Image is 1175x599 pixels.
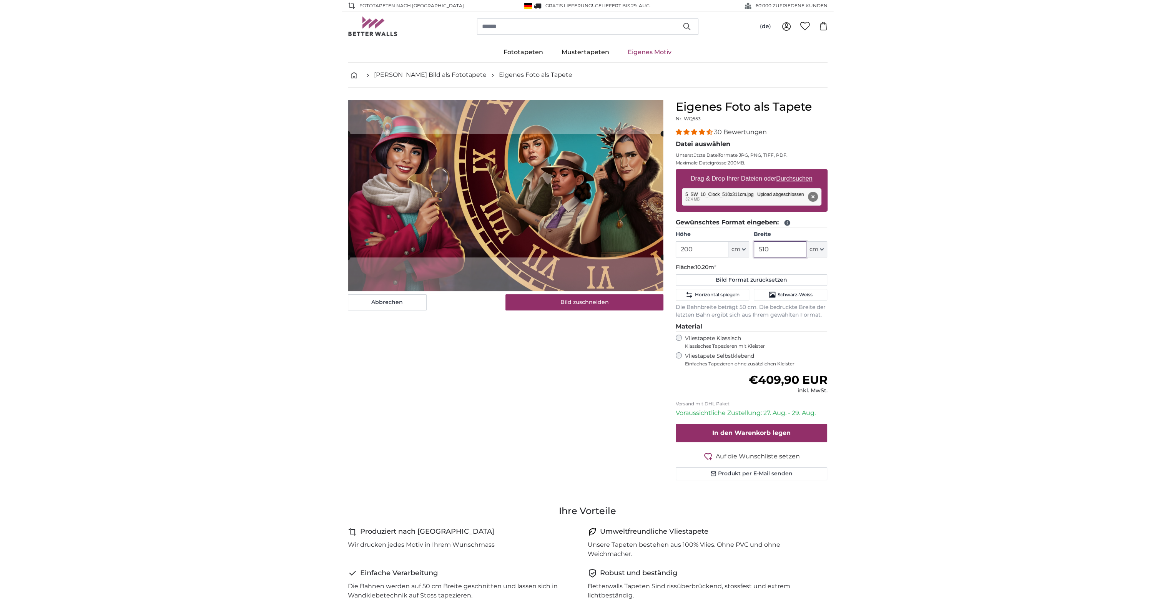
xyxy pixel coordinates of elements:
span: cm [731,246,740,253]
span: Geliefert bis 29. Aug. [595,3,651,8]
p: Voraussichtliche Zustellung: 27. Aug. - 29. Aug. [676,408,828,418]
img: Deutschland [524,3,532,9]
h4: Robust und beständig [600,568,677,579]
span: Schwarz-Weiss [778,292,813,298]
h4: Umweltfreundliche Vliestapete [600,526,708,537]
label: Höhe [676,231,749,238]
p: Wir drucken jedes Motiv in Ihrem Wunschmass [348,540,495,549]
a: Eigenes Foto als Tapete [499,70,572,80]
span: €409,90 EUR [748,373,827,387]
button: Bild Format zurücksetzen [676,274,828,286]
span: In den Warenkorb legen [712,429,791,436]
p: Versand mit DHL Paket [676,401,828,407]
span: GRATIS Lieferung! [545,3,593,8]
h4: Produziert nach [GEOGRAPHIC_DATA] [360,526,494,537]
label: Vliestapete Selbstklebend [685,352,828,367]
p: Unsere Tapeten bestehen aus 100% Vlies. Ohne PVC und ohne Weichmacher. [588,540,821,559]
button: Abbrechen [348,294,427,310]
button: Bild zuschneiden [505,294,663,310]
button: cm [728,241,749,257]
a: Eigenes Motiv [618,42,681,62]
span: Nr. WQ553 [676,116,701,121]
span: 30 Bewertungen [714,128,767,136]
p: Fläche: [676,264,828,271]
button: cm [806,241,827,257]
h3: Ihre Vorteile [348,505,828,517]
span: Fototapeten nach [GEOGRAPHIC_DATA] [359,2,464,9]
legend: Gewünschtes Format eingeben: [676,218,828,227]
label: Breite [754,231,827,238]
legend: Material [676,322,828,332]
button: Auf die Wunschliste setzen [676,451,828,461]
span: 10.20m² [695,264,716,270]
u: Durchsuchen [776,175,812,182]
h1: Eigenes Foto als Tapete [676,100,828,114]
div: inkl. MwSt. [748,387,827,395]
a: Mustertapeten [552,42,618,62]
p: Unterstützte Dateiformate JPG, PNG, TIFF, PDF. [676,152,828,158]
p: Maximale Dateigrösse 200MB. [676,160,828,166]
button: (de) [754,20,777,33]
a: [PERSON_NAME] Bild als Fototapete [374,70,487,80]
a: Fototapeten [494,42,552,62]
h4: Einfache Verarbeitung [360,568,438,579]
span: Einfaches Tapezieren ohne zusätzlichen Kleister [685,361,828,367]
button: Produkt per E-Mail senden [676,467,828,480]
span: Horizontal spiegeln [695,292,739,298]
legend: Datei auswählen [676,139,828,149]
button: Horizontal spiegeln [676,289,749,300]
img: Betterwalls [348,17,398,36]
span: 4.33 stars [676,128,714,136]
nav: breadcrumbs [348,63,828,88]
span: Auf die Wunschliste setzen [716,452,800,461]
span: cm [809,246,818,253]
span: - [593,3,651,8]
label: Vliestapete Klassisch [685,335,821,349]
span: Klassisches Tapezieren mit Kleister [685,343,821,349]
button: Schwarz-Weiss [754,289,827,300]
label: Drag & Drop Ihrer Dateien oder [688,171,816,186]
p: Die Bahnbreite beträgt 50 cm. Die bedruckte Breite der letzten Bahn ergibt sich aus Ihrem gewählt... [676,304,828,319]
button: In den Warenkorb legen [676,424,828,442]
span: 60'000 ZUFRIEDENE KUNDEN [756,2,828,9]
